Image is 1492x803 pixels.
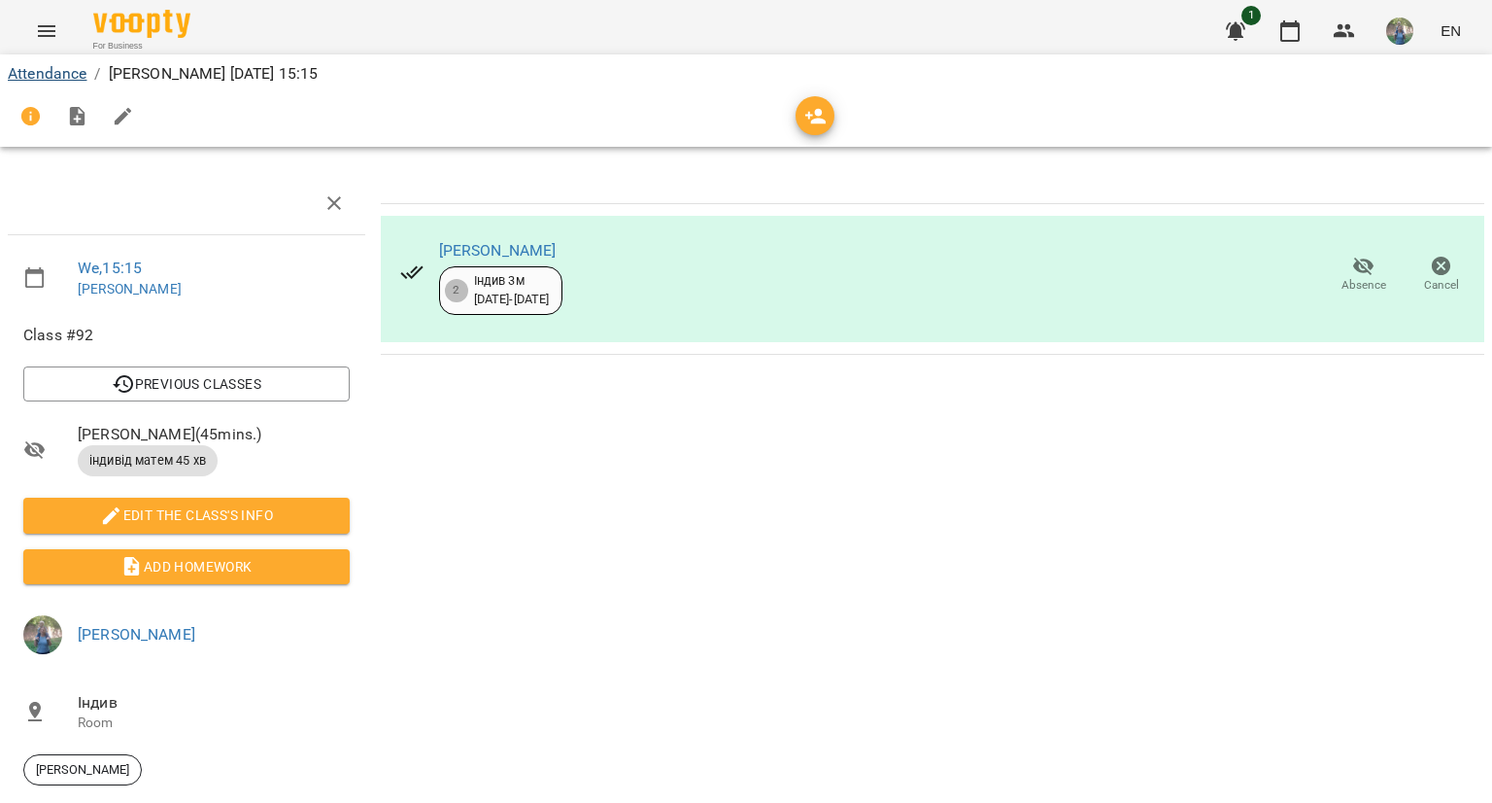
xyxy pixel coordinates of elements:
span: [PERSON_NAME] ( 45 mins. ) [78,423,350,446]
button: Previous Classes [23,367,350,401]
span: Previous Classes [39,372,334,396]
div: 2 [445,279,468,302]
span: 1 [1241,6,1261,25]
button: Cancel [1403,248,1480,302]
li: / [94,62,100,86]
a: [PERSON_NAME] [439,241,557,260]
img: de1e453bb906a7b44fa35c1e57b3518e.jpg [23,615,62,654]
span: Absence [1341,277,1386,294]
nav: breadcrumb [8,62,1484,86]
button: Menu [23,8,70,54]
a: Attendance [8,64,86,83]
a: [PERSON_NAME] [78,625,195,644]
p: Room [78,714,350,733]
div: [PERSON_NAME] [23,754,142,786]
span: EN [1441,20,1461,41]
span: [PERSON_NAME] [24,761,141,779]
span: Add Homework [39,555,334,578]
p: [PERSON_NAME] [DATE] 15:15 [109,62,319,86]
button: EN [1433,13,1469,49]
span: індивід матем 45 хв [78,452,218,470]
span: Edit the class's Info [39,504,334,527]
div: Індив 3м [DATE] - [DATE] [474,272,550,308]
button: Add Homework [23,549,350,584]
span: Cancel [1424,277,1459,294]
span: For Business [93,40,190,52]
img: Voopty Logo [93,10,190,38]
button: Edit the class's Info [23,498,350,533]
a: We , 15:15 [78,259,142,277]
button: Absence [1325,248,1403,302]
a: [PERSON_NAME] [78,281,182,297]
img: de1e453bb906a7b44fa35c1e57b3518e.jpg [1386,17,1413,45]
span: Індив [78,691,350,715]
span: Class #92 [23,324,350,347]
